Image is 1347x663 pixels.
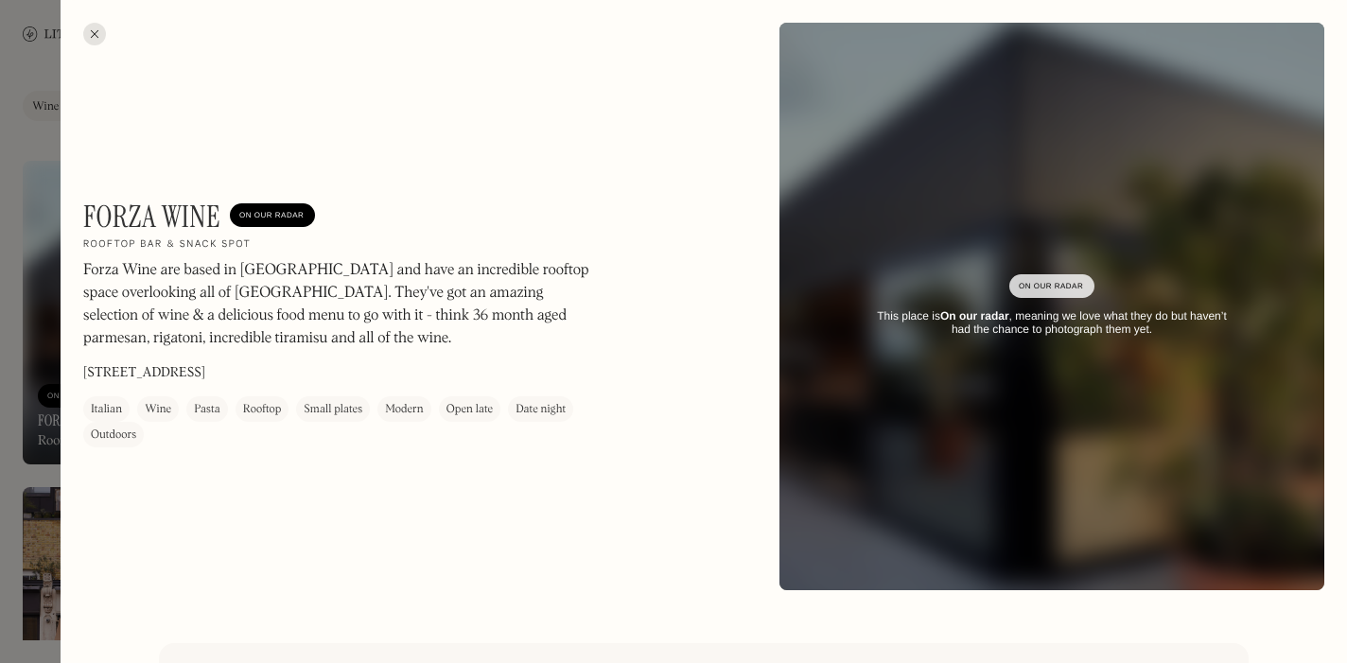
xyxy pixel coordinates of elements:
div: Open late [446,401,493,420]
p: [STREET_ADDRESS] [83,364,205,384]
h1: Forza Wine [83,199,220,235]
div: Pasta [194,401,220,420]
strong: On our radar [940,309,1009,323]
h2: Rooftop bar & snack spot [83,239,251,253]
div: Rooftop [243,401,282,420]
div: On Our Radar [1019,277,1085,296]
div: Modern [385,401,424,420]
div: Date night [516,401,566,420]
div: Small plates [304,401,362,420]
div: This place is , meaning we love what they do but haven’t had the chance to photograph them yet. [866,309,1237,337]
div: Wine [145,401,171,420]
div: Italian [91,401,122,420]
div: Outdoors [91,427,136,445]
p: Forza Wine are based in [GEOGRAPHIC_DATA] and have an incredible rooftop space overlooking all of... [83,260,594,351]
div: On Our Radar [239,207,306,226]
